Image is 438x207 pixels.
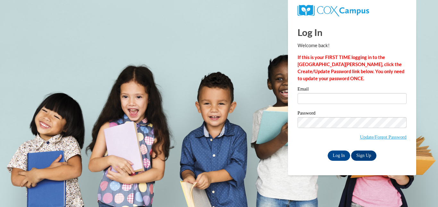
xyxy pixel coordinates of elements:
[298,26,407,39] h1: Log In
[298,111,407,117] label: Password
[328,151,350,161] input: Log In
[298,87,407,93] label: Email
[298,5,369,16] img: COX Campus
[351,151,376,161] a: Sign Up
[298,42,407,49] p: Welcome back!
[360,134,407,140] a: Update/Forgot Password
[298,7,369,13] a: COX Campus
[298,55,404,81] strong: If this is your FIRST TIME logging in to the [GEOGRAPHIC_DATA][PERSON_NAME], click the Create/Upd...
